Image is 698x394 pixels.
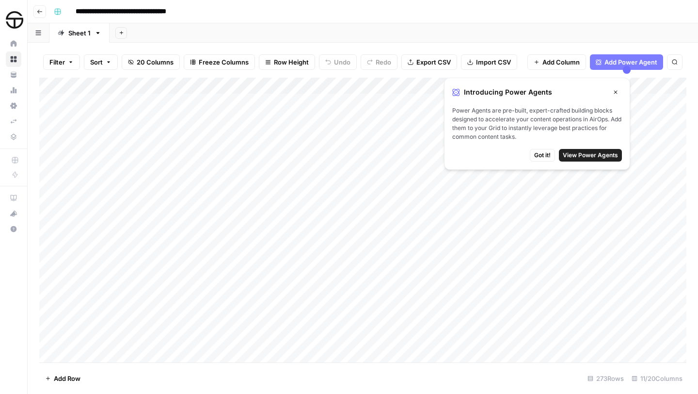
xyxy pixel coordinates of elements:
a: Data Library [6,129,21,145]
span: 20 Columns [137,57,174,67]
span: Add Power Agent [604,57,657,67]
span: Power Agents are pre-built, expert-crafted building blocks designed to accelerate your content op... [452,106,622,141]
a: Home [6,36,21,51]
span: Filter [49,57,65,67]
button: Add Row [39,371,86,386]
a: Sheet 1 [49,23,110,43]
span: View Power Agents [563,151,618,160]
button: 20 Columns [122,54,180,70]
button: Add Column [527,54,586,70]
button: Row Height [259,54,315,70]
span: Got it! [534,151,551,160]
a: Syncs [6,114,21,129]
span: Add Row [54,374,80,383]
span: Add Column [542,57,580,67]
div: 273 Rows [584,371,628,386]
button: What's new? [6,206,21,221]
span: Freeze Columns [199,57,249,67]
button: Sort [84,54,118,70]
a: Usage [6,82,21,98]
button: Add Power Agent [590,54,663,70]
span: Row Height [274,57,309,67]
div: Introducing Power Agents [452,86,622,98]
button: Import CSV [461,54,517,70]
span: Undo [334,57,350,67]
span: Export CSV [416,57,451,67]
button: Freeze Columns [184,54,255,70]
button: Redo [361,54,397,70]
button: View Power Agents [559,149,622,162]
img: SimpleTire Logo [6,11,23,29]
div: 11/20 Columns [628,371,686,386]
a: Settings [6,98,21,114]
span: Import CSV [476,57,511,67]
button: Export CSV [401,54,457,70]
span: Redo [376,57,391,67]
button: Undo [319,54,357,70]
a: Browse [6,51,21,67]
button: Workspace: SimpleTire [6,8,21,32]
button: Got it! [530,149,555,162]
button: Help + Support [6,221,21,237]
span: Sort [90,57,103,67]
button: Filter [43,54,80,70]
div: Sheet 1 [68,28,91,38]
a: Your Data [6,67,21,82]
a: AirOps Academy [6,190,21,206]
